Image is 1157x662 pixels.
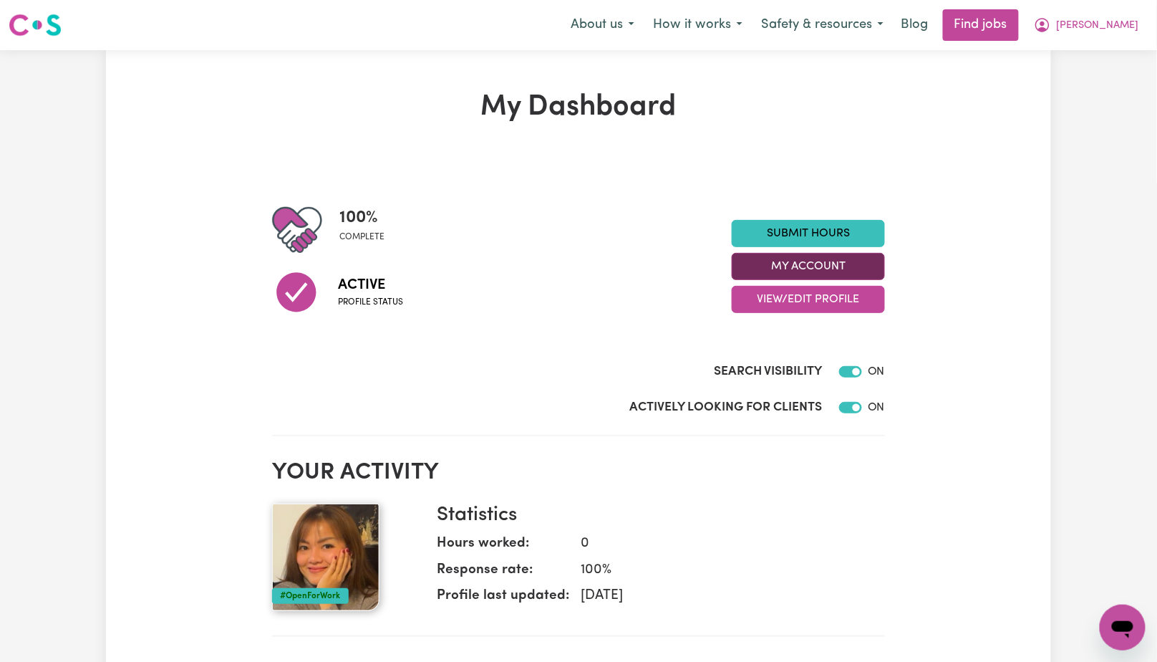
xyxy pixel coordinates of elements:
dd: 0 [569,534,873,555]
dt: Response rate: [437,560,569,587]
label: Search Visibility [714,363,822,381]
h2: Your activity [272,459,885,486]
a: Find jobs [943,9,1019,41]
a: Submit Hours [732,220,885,247]
button: View/Edit Profile [732,286,885,313]
img: Careseekers logo [9,12,62,38]
dt: Profile last updated: [437,586,569,613]
label: Actively Looking for Clients [629,398,822,417]
span: ON [868,402,885,413]
h1: My Dashboard [272,90,885,125]
span: ON [868,366,885,378]
span: complete [339,231,384,244]
span: Active [338,274,403,296]
span: Profile status [338,296,403,309]
h3: Statistics [437,504,873,528]
iframe: Button to launch messaging window [1100,605,1146,651]
div: #OpenForWork [272,588,349,604]
div: Profile completeness: 100% [339,205,396,255]
span: [PERSON_NAME] [1057,18,1139,34]
button: Safety & resources [752,10,893,40]
a: Careseekers logo [9,9,62,42]
img: Your profile picture [272,504,379,611]
dd: [DATE] [569,586,873,607]
button: My Account [1025,10,1148,40]
button: About us [561,10,644,40]
button: My Account [732,253,885,280]
span: 100 % [339,205,384,231]
dt: Hours worked: [437,534,569,560]
a: Blog [893,9,937,41]
button: How it works [644,10,752,40]
dd: 100 % [569,560,873,581]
